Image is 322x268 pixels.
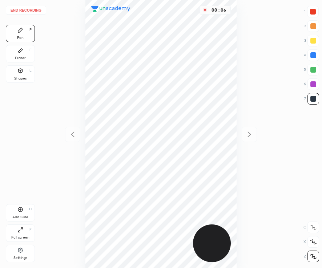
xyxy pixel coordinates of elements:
[29,228,32,231] div: F
[17,36,24,40] div: Pen
[29,48,32,52] div: E
[29,207,32,211] div: H
[304,49,319,61] div: 4
[91,6,130,12] img: logo.38c385cc.svg
[304,20,319,32] div: 2
[304,93,319,105] div: 7
[304,251,319,262] div: Z
[6,6,46,15] button: End recording
[303,236,319,248] div: X
[13,256,27,260] div: Settings
[15,56,26,60] div: Eraser
[14,77,27,80] div: Shapes
[210,8,228,13] div: 00 : 06
[304,78,319,90] div: 6
[304,64,319,76] div: 5
[12,215,28,219] div: Add Slide
[29,28,32,32] div: P
[29,69,32,72] div: L
[303,222,319,233] div: C
[304,35,319,46] div: 3
[304,6,319,17] div: 1
[11,236,29,239] div: Full screen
